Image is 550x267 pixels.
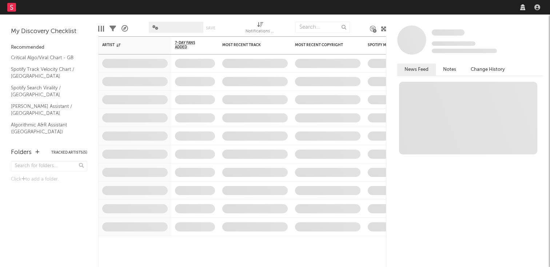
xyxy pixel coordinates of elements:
button: Tracked Artists(5) [51,151,87,154]
input: Search... [295,22,350,33]
span: Tracking Since: [DATE] [432,41,475,46]
a: Critical Algo/Viral Chart - GB [11,54,80,62]
div: Notifications (Artist) [246,18,275,39]
button: Save [206,26,215,30]
div: Most Recent Copyright [295,43,350,47]
a: Spotify Track Velocity Chart / [GEOGRAPHIC_DATA] [11,65,80,80]
button: News Feed [397,64,436,76]
span: 0 fans last week [432,49,497,53]
div: Most Recent Track [222,43,277,47]
button: Notes [436,64,463,76]
a: Some Artist [432,29,465,36]
div: My Discovery Checklist [11,27,87,36]
div: Folders [11,148,32,157]
span: 7-Day Fans Added [175,41,204,49]
div: Spotify Monthly Listeners [368,43,422,47]
a: [PERSON_NAME] Assistant / [GEOGRAPHIC_DATA] [11,102,80,117]
div: Edit Columns [98,18,104,39]
button: Change History [463,64,512,76]
div: Click to add a folder. [11,175,87,184]
div: Artist [102,43,157,47]
div: A&R Pipeline [121,18,128,39]
div: Notifications (Artist) [246,27,275,36]
input: Search for folders... [11,161,87,171]
a: Algorithmic A&R Assistant ([GEOGRAPHIC_DATA]) [11,121,80,136]
a: Spotify Search Virality / [GEOGRAPHIC_DATA] [11,84,80,99]
div: Recommended [11,43,87,52]
div: Filters [109,18,116,39]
